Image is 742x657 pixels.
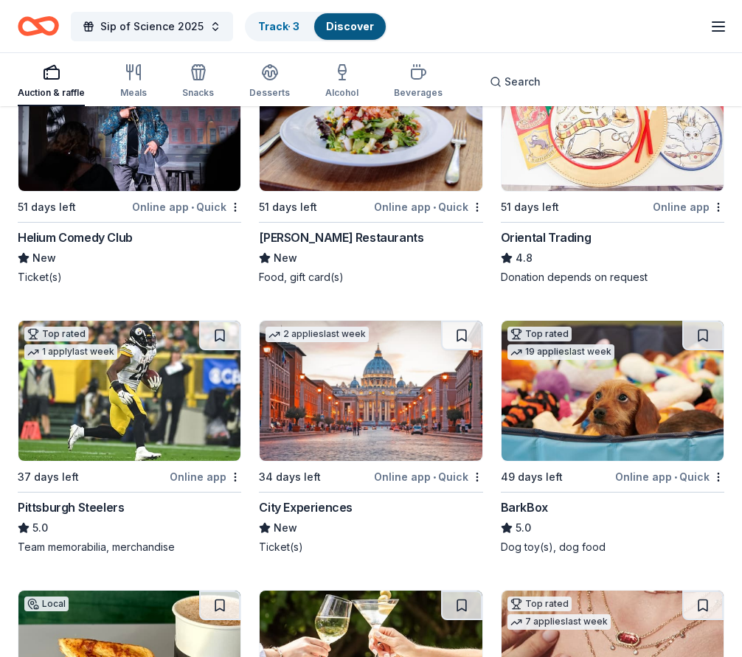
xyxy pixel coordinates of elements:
div: 34 days left [259,468,321,486]
div: 7 applies last week [507,614,611,630]
div: City Experiences [259,498,353,516]
div: BarkBox [501,498,548,516]
button: Beverages [394,58,443,106]
a: Image for Helium Comedy ClubLocal51 days leftOnline app•QuickHelium Comedy ClubNewTicket(s) [18,50,241,285]
span: • [433,471,436,483]
span: New [274,249,297,267]
a: Image for City Experiences2 applieslast week34 days leftOnline app•QuickCity ExperiencesNewTicket(s) [259,320,482,555]
a: Image for Oriental TradingTop rated14 applieslast week51 days leftOnline appOriental Trading4.8Do... [501,50,724,285]
div: Local [24,597,69,611]
span: Sip of Science 2025 [100,18,204,35]
span: • [433,201,436,213]
div: 1 apply last week [24,344,117,360]
img: Image for Pittsburgh Steelers [18,321,240,461]
img: Image for City Experiences [260,321,482,461]
div: Food, gift card(s) [259,270,482,285]
span: • [191,201,194,213]
img: Image for BarkBox [502,321,724,461]
div: Auction & raffle [18,87,85,99]
div: 49 days left [501,468,563,486]
div: Online app Quick [374,467,483,486]
img: Image for Helium Comedy Club [18,51,240,191]
img: Image for Cameron Mitchell Restaurants [260,51,482,191]
button: Auction & raffle [18,58,85,106]
span: Search [505,73,541,91]
div: Helium Comedy Club [18,229,133,246]
div: Donation depends on request [501,270,724,285]
span: 5.0 [32,519,48,537]
div: 51 days left [501,198,559,216]
a: Image for Cameron Mitchell Restaurants2 applieslast week51 days leftOnline app•Quick[PERSON_NAME]... [259,50,482,285]
div: Ticket(s) [18,270,241,285]
a: Image for Pittsburgh SteelersTop rated1 applylast week37 days leftOnline appPittsburgh Steelers5.... [18,320,241,555]
a: Track· 3 [258,20,299,32]
div: Online app Quick [374,198,483,216]
a: Discover [326,20,374,32]
div: Pittsburgh Steelers [18,498,124,516]
button: Meals [120,58,147,106]
button: Search [478,67,552,97]
div: 19 applies last week [507,344,614,360]
div: Online app Quick [132,198,241,216]
div: Desserts [249,87,290,99]
div: [PERSON_NAME] Restaurants [259,229,423,246]
div: 2 applies last week [266,327,369,342]
span: 5.0 [516,519,531,537]
span: 4.8 [516,249,533,267]
div: Alcohol [325,87,358,99]
div: 51 days left [259,198,317,216]
div: 51 days left [18,198,76,216]
a: Home [18,9,59,44]
button: Snacks [182,58,214,106]
div: Meals [120,87,147,99]
div: Top rated [24,327,89,341]
div: Online app Quick [615,467,724,486]
a: Image for BarkBoxTop rated19 applieslast week49 days leftOnline app•QuickBarkBox5.0Dog toy(s), do... [501,320,724,555]
div: 37 days left [18,468,79,486]
span: New [32,249,56,267]
button: Track· 3Discover [245,12,387,41]
button: Desserts [249,58,290,106]
button: Sip of Science 2025 [71,12,233,41]
div: Top rated [507,597,572,611]
div: Ticket(s) [259,540,482,555]
img: Image for Oriental Trading [502,51,724,191]
div: Online app [170,467,241,486]
div: Team memorabilia, merchandise [18,540,241,555]
div: Oriental Trading [501,229,592,246]
button: Alcohol [325,58,358,106]
span: New [274,519,297,537]
div: Beverages [394,87,443,99]
div: Dog toy(s), dog food [501,540,724,555]
div: Online app [653,198,724,216]
div: Top rated [507,327,572,341]
div: Snacks [182,87,214,99]
span: • [674,471,677,483]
